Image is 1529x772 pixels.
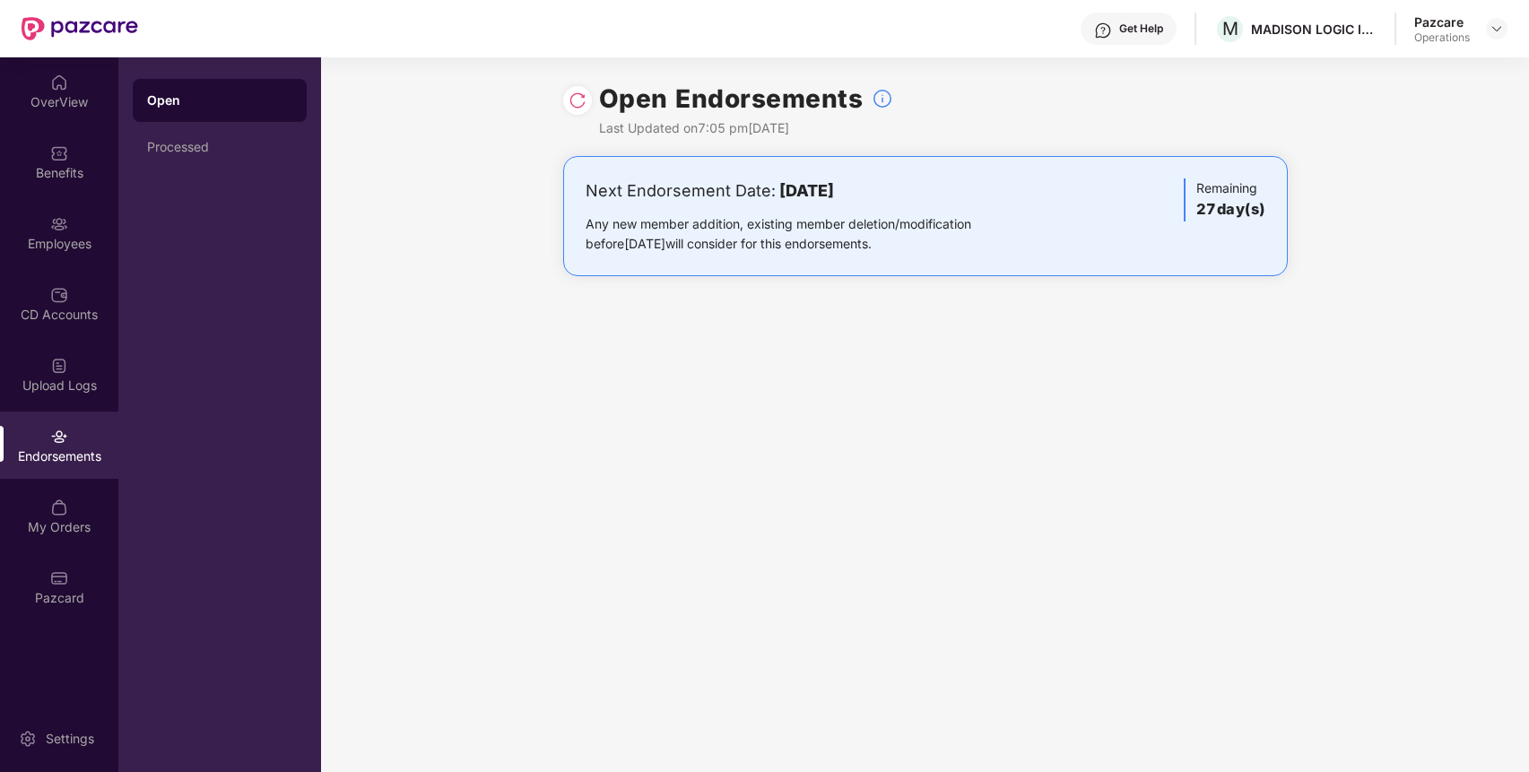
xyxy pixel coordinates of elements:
img: svg+xml;base64,PHN2ZyBpZD0iQmVuZWZpdHMiIHhtbG5zPSJodHRwOi8vd3d3LnczLm9yZy8yMDAwL3N2ZyIgd2lkdGg9Ij... [50,144,68,162]
div: Last Updated on 7:05 pm[DATE] [599,118,894,138]
img: svg+xml;base64,PHN2ZyBpZD0iSG9tZSIgeG1sbnM9Imh0dHA6Ly93d3cudzMub3JnLzIwMDAvc3ZnIiB3aWR0aD0iMjAiIG... [50,74,68,91]
img: svg+xml;base64,PHN2ZyBpZD0iSW5mb18tXzMyeDMyIiBkYXRhLW5hbWU9IkluZm8gLSAzMngzMiIgeG1sbnM9Imh0dHA6Ly... [872,88,893,109]
div: Pazcare [1414,13,1470,30]
img: svg+xml;base64,PHN2ZyBpZD0iRW1wbG95ZWVzIiB4bWxucz0iaHR0cDovL3d3dy53My5vcmcvMjAwMC9zdmciIHdpZHRoPS... [50,215,68,233]
h3: 27 day(s) [1196,198,1265,221]
div: Open [147,91,292,109]
span: M [1222,18,1238,39]
img: svg+xml;base64,PHN2ZyBpZD0iQ0RfQWNjb3VudHMiIGRhdGEtbmFtZT0iQ0QgQWNjb3VudHMiIHhtbG5zPSJodHRwOi8vd3... [50,286,68,304]
img: svg+xml;base64,PHN2ZyBpZD0iVXBsb2FkX0xvZ3MiIGRhdGEtbmFtZT0iVXBsb2FkIExvZ3MiIHhtbG5zPSJodHRwOi8vd3... [50,357,68,375]
div: Processed [147,140,292,154]
img: svg+xml;base64,PHN2ZyBpZD0iU2V0dGluZy0yMHgyMCIgeG1sbnM9Imh0dHA6Ly93d3cudzMub3JnLzIwMDAvc3ZnIiB3aW... [19,730,37,748]
img: svg+xml;base64,PHN2ZyBpZD0iUGF6Y2FyZCIgeG1sbnM9Imh0dHA6Ly93d3cudzMub3JnLzIwMDAvc3ZnIiB3aWR0aD0iMj... [50,569,68,587]
div: Next Endorsement Date: [586,178,1028,204]
h1: Open Endorsements [599,79,864,118]
img: svg+xml;base64,PHN2ZyBpZD0iRHJvcGRvd24tMzJ4MzIiIHhtbG5zPSJodHRwOi8vd3d3LnczLm9yZy8yMDAwL3N2ZyIgd2... [1490,22,1504,36]
div: Operations [1414,30,1470,45]
img: New Pazcare Logo [22,17,138,40]
div: Get Help [1119,22,1163,36]
img: svg+xml;base64,PHN2ZyBpZD0iRW5kb3JzZW1lbnRzIiB4bWxucz0iaHR0cDovL3d3dy53My5vcmcvMjAwMC9zdmciIHdpZH... [50,428,68,446]
b: [DATE] [779,181,834,200]
img: svg+xml;base64,PHN2ZyBpZD0iTXlfT3JkZXJzIiBkYXRhLW5hbWU9Ik15IE9yZGVycyIgeG1sbnM9Imh0dHA6Ly93d3cudz... [50,499,68,516]
div: Settings [40,730,100,748]
img: svg+xml;base64,PHN2ZyBpZD0iSGVscC0zMngzMiIgeG1sbnM9Imh0dHA6Ly93d3cudzMub3JnLzIwMDAvc3ZnIiB3aWR0aD... [1094,22,1112,39]
div: Any new member addition, existing member deletion/modification before [DATE] will consider for th... [586,214,1028,254]
div: Remaining [1184,178,1265,221]
div: MADISON LOGIC INDIA PRIVATE LIMITED [1251,21,1377,38]
img: svg+xml;base64,PHN2ZyBpZD0iUmVsb2FkLTMyeDMyIiB4bWxucz0iaHR0cDovL3d3dy53My5vcmcvMjAwMC9zdmciIHdpZH... [569,91,586,109]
